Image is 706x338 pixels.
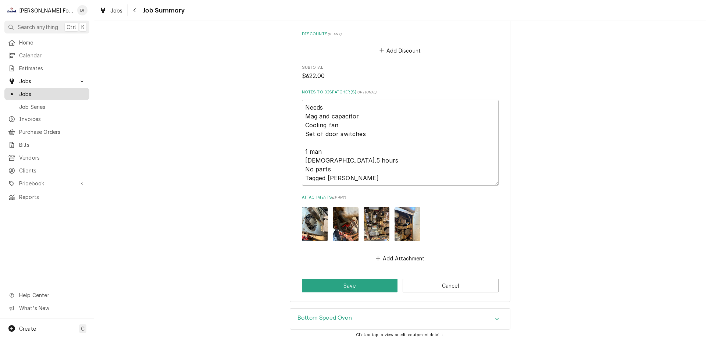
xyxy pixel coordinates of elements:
button: Add Attachment [374,253,426,263]
span: ( if any ) [332,195,346,199]
h3: Bottom Speed Oven [297,314,352,321]
span: Estimates [19,64,86,72]
span: Subtotal [302,72,499,81]
span: Clients [19,167,86,174]
span: Reports [19,193,86,201]
div: M [7,5,17,15]
button: Cancel [403,279,499,292]
button: Save [302,279,398,292]
span: Jobs [110,7,123,14]
span: Calendar [19,51,86,59]
span: Purchase Orders [19,128,86,136]
span: Pricebook [19,179,75,187]
div: Accordion Header [290,309,510,329]
a: Bills [4,139,89,151]
div: Attachments [302,195,499,263]
img: PYm357ttRQiuxa5oMuM1 [364,207,389,241]
span: ( optional ) [356,90,377,94]
img: mAM0y14PS3iVuEgft0hw [302,207,328,241]
img: 2nYzVHS1QgW9V2v9PdBt [333,207,359,241]
div: Subtotal [302,65,499,81]
a: Go to Help Center [4,289,89,301]
a: Clients [4,164,89,177]
div: Button Group Row [302,279,499,292]
a: Vendors [4,152,89,164]
span: Search anything [18,23,58,31]
img: SpfnQPncR0eT4HTkIMrU [395,207,420,241]
button: Navigate back [129,4,141,16]
span: Job Series [19,103,86,111]
span: Jobs [19,90,86,98]
span: K [81,23,85,31]
span: Click or tap to view or edit equipment details. [356,332,444,337]
span: C [81,325,85,332]
a: Purchase Orders [4,126,89,138]
span: Jobs [19,77,75,85]
div: [PERSON_NAME] Food Equipment Service [19,7,73,14]
span: Vendors [19,154,86,161]
span: Subtotal [302,65,499,71]
span: $622.00 [302,72,325,79]
button: Search anythingCtrlK [4,21,89,33]
div: Derek Testa (81)'s Avatar [77,5,88,15]
span: Help Center [19,291,85,299]
label: Attachments [302,195,499,200]
a: Estimates [4,62,89,74]
a: Go to What's New [4,302,89,314]
span: ( if any ) [328,32,342,36]
span: Bills [19,141,86,149]
a: Home [4,36,89,49]
div: Marshall Food Equipment Service's Avatar [7,5,17,15]
span: Invoices [19,115,86,123]
a: Job Series [4,101,89,113]
div: Bottom Speed Oven [290,308,510,330]
span: Ctrl [67,23,76,31]
label: Notes to Dispatcher(s) [302,89,499,95]
button: Add Discount [378,45,422,56]
span: Create [19,325,36,332]
a: Calendar [4,49,89,61]
div: Button Group [302,279,499,292]
a: Jobs [4,88,89,100]
a: Go to Jobs [4,75,89,87]
label: Discounts [302,31,499,37]
div: Discounts [302,31,499,56]
span: Home [19,39,86,46]
span: What's New [19,304,85,312]
textarea: Needs Mag and capacitor Cooling fan Set of door switches 1 man [DEMOGRAPHIC_DATA].5 hours No part... [302,100,499,186]
a: Invoices [4,113,89,125]
a: Jobs [96,4,126,17]
button: Accordion Details Expand Trigger [290,309,510,329]
div: D( [77,5,88,15]
span: Job Summary [141,6,185,15]
a: Go to Pricebook [4,177,89,189]
div: Notes to Dispatcher(s) [302,89,499,185]
a: Reports [4,191,89,203]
